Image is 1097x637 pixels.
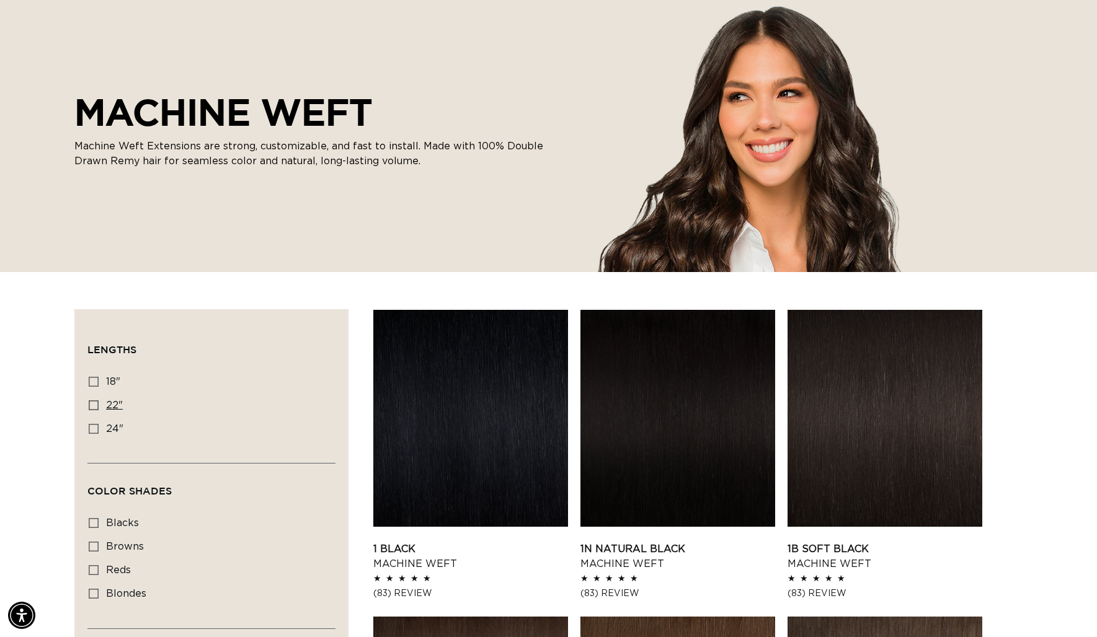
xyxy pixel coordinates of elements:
[106,424,123,434] span: 24"
[106,377,120,387] span: 18"
[106,518,139,528] span: blacks
[788,542,982,571] a: 1B Soft Black Machine Weft
[580,542,775,571] a: 1N Natural Black Machine Weft
[74,139,546,169] p: Machine Weft Extensions are strong, customizable, and fast to install. Made with 100% Double Draw...
[87,463,335,508] summary: Color Shades (0 selected)
[8,602,35,629] div: Accessibility Menu
[106,400,123,410] span: 22"
[1035,578,1097,637] iframe: Chat Widget
[87,322,335,367] summary: Lengths (0 selected)
[106,542,144,551] span: browns
[87,485,172,496] span: Color Shades
[373,542,568,571] a: 1 Black Machine Weft
[106,565,131,575] span: reds
[74,90,546,134] h2: MACHINE WEFT
[87,344,136,355] span: Lengths
[106,589,146,599] span: blondes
